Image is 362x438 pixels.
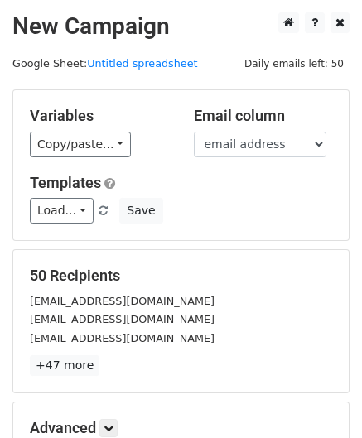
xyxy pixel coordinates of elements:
span: Daily emails left: 50 [239,55,350,73]
small: Google Sheet: [12,57,198,70]
a: +47 more [30,355,99,376]
a: Copy/paste... [30,132,131,157]
small: [EMAIL_ADDRESS][DOMAIN_NAME] [30,332,215,344]
h5: 50 Recipients [30,267,332,285]
h2: New Campaign [12,12,350,41]
iframe: Chat Widget [279,359,362,438]
button: Save [119,198,162,224]
small: [EMAIL_ADDRESS][DOMAIN_NAME] [30,313,215,325]
a: Load... [30,198,94,224]
h5: Email column [194,107,333,125]
a: Templates [30,174,101,191]
small: [EMAIL_ADDRESS][DOMAIN_NAME] [30,295,215,307]
a: Daily emails left: 50 [239,57,350,70]
h5: Variables [30,107,169,125]
h5: Advanced [30,419,332,437]
a: Untitled spreadsheet [87,57,197,70]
